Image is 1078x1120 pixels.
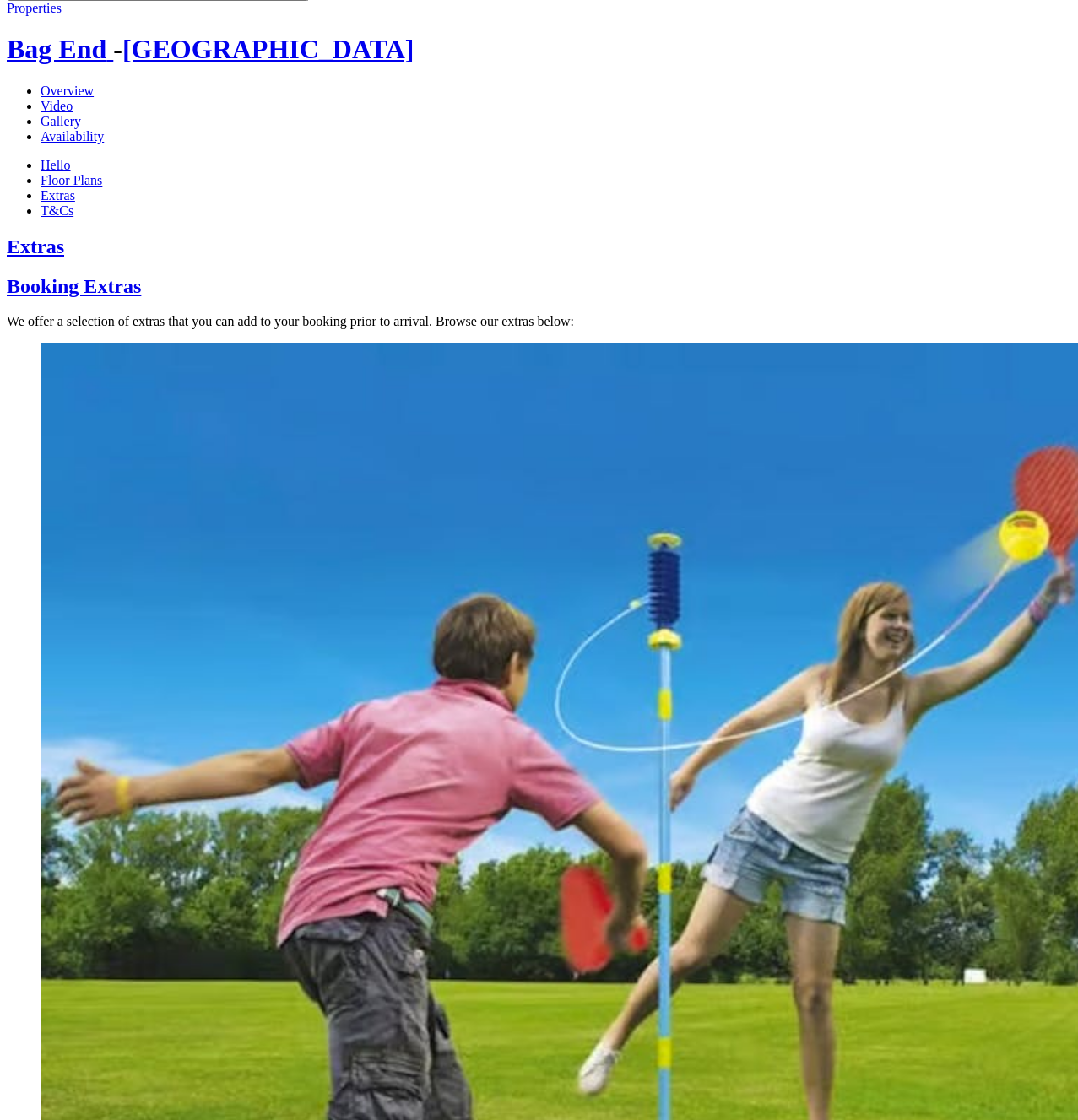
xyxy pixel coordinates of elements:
a: T&Cs [41,203,73,218]
a: Video [41,99,73,113]
a: Hello [41,158,71,172]
span: Bag End [7,34,106,64]
a: Extras [7,235,1071,258]
a: Booking Extras [7,275,141,297]
a: Overview [41,84,94,98]
a: Floor Plans [41,173,102,187]
a: [GEOGRAPHIC_DATA] [122,34,414,64]
span: - [113,34,414,64]
a: Gallery [41,114,81,128]
a: Extras [41,188,75,203]
a: Availability [41,129,104,143]
a: Properties [7,1,62,15]
p: We offer a selection of extras that you can add to your booking prior to arrival. Browse our extr... [7,314,1071,329]
a: Bag End [7,34,113,64]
